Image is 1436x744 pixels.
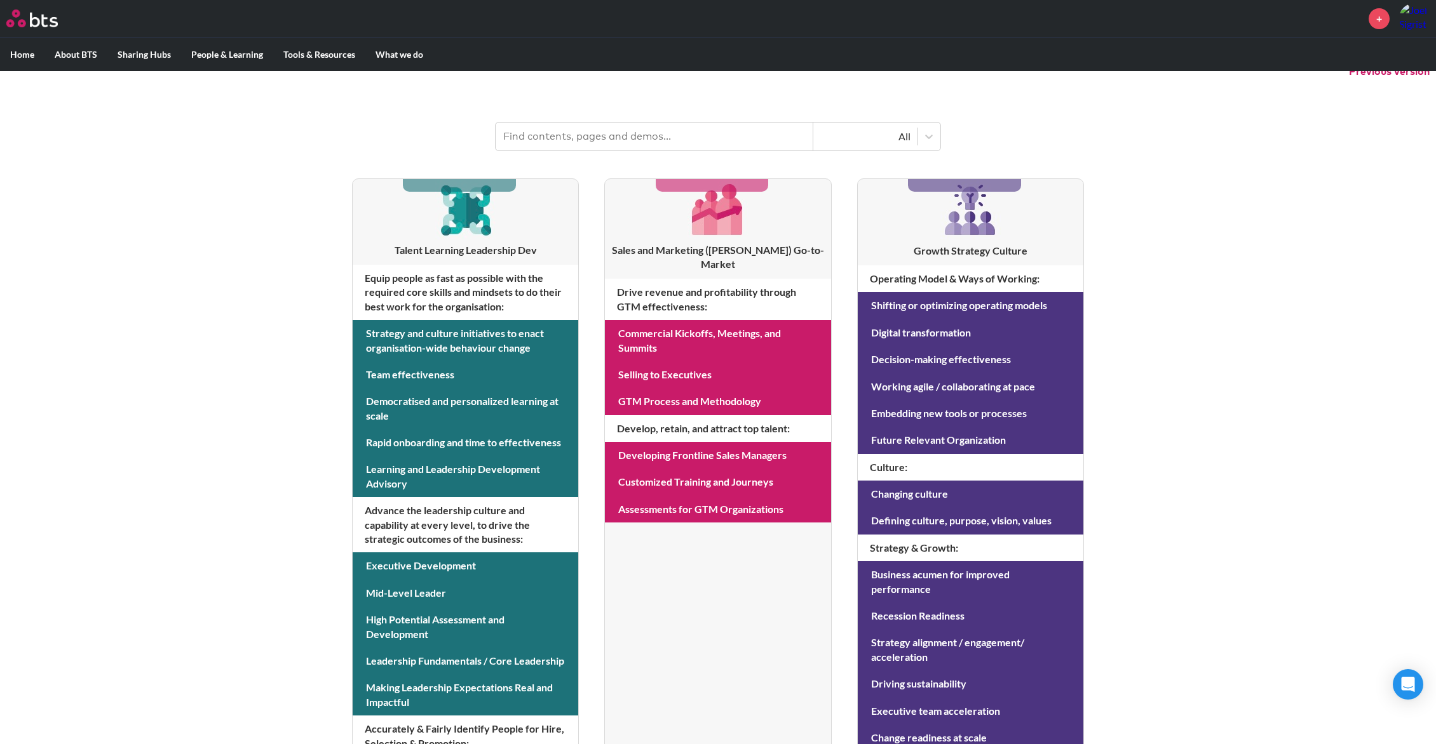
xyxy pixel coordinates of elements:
img: [object Object] [435,179,496,239]
h4: Strategy & Growth : [858,535,1083,561]
img: [object Object] [940,179,1001,240]
div: All [820,130,911,143]
a: Go home [6,10,81,27]
button: Previous version [1349,65,1430,79]
input: Find contents, pages and demos... [496,123,813,150]
h4: Culture : [858,454,1083,481]
img: [object Object] [688,179,748,239]
h4: Equip people as fast as possible with the required core skills and mindsets to do their best work... [353,265,578,320]
h4: Operating Model & Ways of Working : [858,265,1083,292]
h3: Sales and Marketing ([PERSON_NAME]) Go-to-Market [605,243,830,272]
h4: Drive revenue and profitability through GTM effectiveness : [605,279,830,320]
div: Open Intercom Messenger [1393,669,1423,700]
h3: Growth Strategy Culture [858,244,1083,258]
label: What we do [365,38,433,71]
h3: Talent Learning Leadership Dev [353,243,578,257]
h4: Advance the leadership culture and capability at every level, to drive the strategic outcomes of ... [353,497,578,552]
img: BTS Logo [6,10,58,27]
h4: Develop, retain, and attract top talent : [605,415,830,442]
label: About BTS [44,38,107,71]
a: Profile [1399,3,1430,34]
label: Tools & Resources [273,38,365,71]
a: + [1369,8,1390,29]
img: Joel Sigrist [1399,3,1430,34]
label: People & Learning [181,38,273,71]
label: Sharing Hubs [107,38,181,71]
